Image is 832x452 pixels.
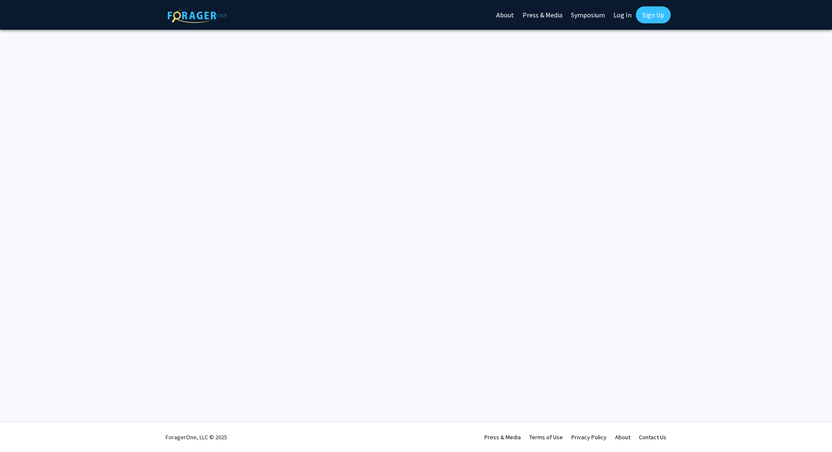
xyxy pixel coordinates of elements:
a: Press & Media [484,433,521,441]
div: ForagerOne, LLC © 2025 [166,422,227,452]
a: Sign Up [636,6,671,23]
a: About [615,433,630,441]
a: Terms of Use [529,433,563,441]
a: Privacy Policy [571,433,607,441]
a: Contact Us [639,433,666,441]
img: ForagerOne Logo [168,8,227,23]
